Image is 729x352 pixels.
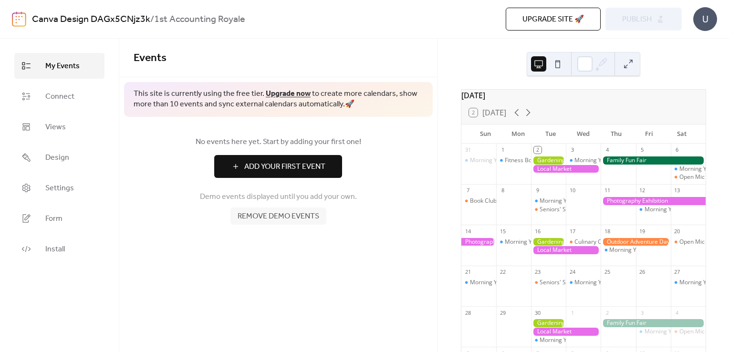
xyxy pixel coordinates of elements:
[134,136,423,148] span: No events here yet. Start by adding your first one!
[693,7,717,31] div: U
[604,309,611,316] div: 2
[531,165,601,173] div: Local Market
[604,228,611,235] div: 18
[639,228,646,235] div: 19
[601,246,635,254] div: Morning Yoga Bliss
[531,206,566,214] div: Seniors' Social Tea
[522,14,584,25] span: Upgrade site 🚀
[134,89,423,110] span: This site is currently using the free tier. to create more calendars, show more than 10 events an...
[671,328,706,336] div: Open Mic Night
[505,238,556,246] div: Morning Yoga Bliss
[567,124,600,144] div: Wed
[14,236,104,262] a: Install
[671,279,706,287] div: Morning Yoga Bliss
[566,238,601,246] div: Culinary Cooking Class
[45,213,62,225] span: Form
[566,279,601,287] div: Morning Yoga Bliss
[636,328,671,336] div: Morning Yoga Bliss
[461,238,496,246] div: Photography Exhibition
[150,10,154,29] b: /
[569,309,576,316] div: 1
[534,228,541,235] div: 16
[499,228,506,235] div: 15
[674,228,681,235] div: 20
[531,156,566,165] div: Gardening Workshop
[214,155,342,178] button: Add Your First Event
[499,269,506,276] div: 22
[671,173,706,181] div: Open Mic Night
[604,187,611,194] div: 11
[601,197,705,205] div: Photography Exhibition
[14,145,104,170] a: Design
[464,228,471,235] div: 14
[574,238,635,246] div: Culinary Cooking Class
[569,228,576,235] div: 17
[645,206,696,214] div: Morning Yoga Bliss
[600,124,633,144] div: Thu
[540,336,591,344] div: Morning Yoga Bliss
[601,156,705,165] div: Family Fun Fair
[461,156,496,165] div: Morning Yoga Bliss
[569,146,576,154] div: 3
[671,165,706,173] div: Morning Yoga Bliss
[679,238,720,246] div: Open Mic Night
[14,206,104,231] a: Form
[604,269,611,276] div: 25
[14,53,104,79] a: My Events
[540,279,590,287] div: Seniors' Social Tea
[674,309,681,316] div: 4
[496,238,531,246] div: Morning Yoga Bliss
[45,244,65,255] span: Install
[499,146,506,154] div: 1
[134,48,167,69] span: Events
[566,156,601,165] div: Morning Yoga Bliss
[639,187,646,194] div: 12
[674,146,681,154] div: 6
[464,269,471,276] div: 21
[505,156,552,165] div: Fitness Bootcamp
[674,187,681,194] div: 13
[12,11,26,27] img: logo
[230,207,326,225] button: Remove demo events
[470,197,525,205] div: Book Club Gathering
[636,206,671,214] div: Morning Yoga Bliss
[531,328,601,336] div: Local Market
[531,279,566,287] div: Seniors' Social Tea
[671,238,706,246] div: Open Mic Night
[534,146,541,154] div: 2
[501,124,534,144] div: Mon
[45,122,66,133] span: Views
[665,124,698,144] div: Sat
[266,86,311,101] a: Upgrade now
[506,8,601,31] button: Upgrade site 🚀
[569,269,576,276] div: 24
[674,269,681,276] div: 27
[531,336,566,344] div: Morning Yoga Bliss
[14,83,104,109] a: Connect
[534,187,541,194] div: 9
[14,175,104,201] a: Settings
[609,246,660,254] div: Morning Yoga Bliss
[639,269,646,276] div: 26
[679,328,720,336] div: Open Mic Night
[534,124,567,144] div: Tue
[534,309,541,316] div: 30
[639,309,646,316] div: 3
[604,146,611,154] div: 4
[633,124,666,144] div: Fri
[601,238,670,246] div: Outdoor Adventure Day
[464,309,471,316] div: 28
[134,155,423,178] a: Add Your First Event
[540,206,590,214] div: Seniors' Social Tea
[32,10,150,29] a: Canva Design DAGx5CNjz3k
[45,91,74,103] span: Connect
[540,197,591,205] div: Morning Yoga Bliss
[470,156,521,165] div: Morning Yoga Bliss
[534,269,541,276] div: 23
[574,156,625,165] div: Morning Yoga Bliss
[238,211,319,222] span: Remove demo events
[461,279,496,287] div: Morning Yoga Bliss
[14,114,104,140] a: Views
[470,279,521,287] div: Morning Yoga Bliss
[154,10,245,29] b: 1st Accounting Royale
